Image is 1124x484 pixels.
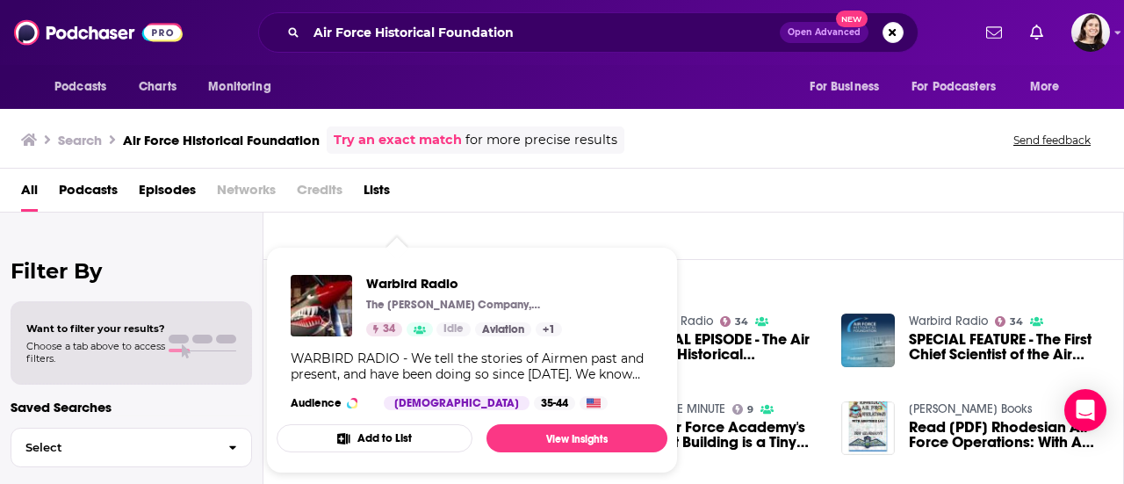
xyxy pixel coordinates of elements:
[735,318,748,326] span: 34
[732,404,754,415] a: 9
[841,401,895,455] img: Read [PDF] Rhodesian Air Force Operations: With Air Strikes (Rhodesian Military History) by Free
[634,401,725,416] a: HERITAGE MINUTE
[366,275,562,292] a: Warbird Radio
[59,176,118,212] a: Podcasts
[900,70,1021,104] button: open menu
[384,396,530,410] div: [DEMOGRAPHIC_DATA]
[139,75,177,99] span: Charts
[909,314,988,329] a: Warbird Radio
[277,424,472,452] button: Add to List
[1010,318,1023,326] span: 34
[1064,389,1106,431] div: Open Intercom Messenger
[634,314,713,329] a: Warbird Radio
[11,399,252,415] p: Saved Searches
[797,70,901,104] button: open menu
[334,130,462,150] a: Try an exact match
[979,18,1009,47] a: Show notifications dropdown
[634,332,820,362] a: SPECIAL EPISODE - The Air Force Historical Foundation's New Official Podcast! - Dr. Jan Davis - P...
[747,406,753,414] span: 9
[634,420,820,450] a: The Air Force Academy's Oldest Building is a Tiny Cabin
[123,132,320,148] h3: Air Force Historical Foundation
[217,176,276,212] span: Networks
[841,314,895,367] img: SPECIAL FEATURE - The First Chief Scientist of the Air Force: Professor Theodore von Karman
[14,16,183,49] img: Podchaser - Follow, Share and Rate Podcasts
[534,396,575,410] div: 35-44
[1023,18,1050,47] a: Show notifications dropdown
[11,428,252,467] button: Select
[11,442,214,453] span: Select
[436,322,471,336] a: Idle
[291,275,352,336] img: Warbird Radio
[1030,75,1060,99] span: More
[366,298,542,312] p: The [PERSON_NAME] Company, LLC
[127,70,187,104] a: Charts
[364,176,390,212] a: Lists
[911,75,996,99] span: For Podcasters
[909,420,1095,450] a: Read [PDF] Rhodesian Air Force Operations: With Air Strikes (Rhodesian Military History) by Free
[11,258,252,284] h2: Filter By
[26,322,165,335] span: Want to filter your results?
[258,12,919,53] div: Search podcasts, credits, & more...
[297,176,342,212] span: Credits
[208,75,270,99] span: Monitoring
[634,332,820,362] span: SPECIAL EPISODE - The Air Force Historical Foundation's New Official Podcast! - Dr. [PERSON_NAME]...
[836,11,868,27] span: New
[788,28,861,37] span: Open Advanced
[383,321,395,338] span: 34
[306,18,780,47] input: Search podcasts, credits, & more...
[366,322,402,336] a: 34
[720,316,749,327] a: 34
[475,322,531,336] a: Aviation
[443,321,464,338] span: Idle
[465,130,617,150] span: for more precise results
[26,340,165,365] span: Choose a tab above to access filters.
[291,350,653,382] div: WARBIRD RADIO - We tell the stories of Airmen past and present, and have been doing so since [DAT...
[58,132,102,148] h3: Search
[1008,133,1096,148] button: Send feedback
[810,75,879,99] span: For Business
[42,70,129,104] button: open menu
[995,316,1024,327] a: 34
[486,424,667,452] a: View Insights
[780,22,868,43] button: Open AdvancedNew
[54,75,106,99] span: Podcasts
[291,396,370,410] h3: Audience
[536,322,562,336] a: +1
[909,401,1033,416] a: Clifford F. Baker Books
[196,70,293,104] button: open menu
[1018,70,1082,104] button: open menu
[139,176,196,212] a: Episodes
[1071,13,1110,52] button: Show profile menu
[1071,13,1110,52] span: Logged in as lucynalen
[909,332,1095,362] span: SPECIAL FEATURE - The First Chief Scientist of the Air Force: [PERSON_NAME]
[1071,13,1110,52] img: User Profile
[909,332,1095,362] a: SPECIAL FEATURE - The First Chief Scientist of the Air Force: Professor Theodore von Karman
[21,176,38,212] a: All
